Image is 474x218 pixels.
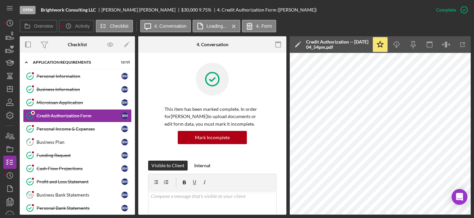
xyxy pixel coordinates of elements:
label: Activity [75,23,90,29]
a: Profit and Loss StatementRM [23,175,132,188]
button: 4. Form [242,20,276,32]
div: Personal Information [37,74,121,79]
a: 10Business Bank StatementsRM [23,188,132,202]
div: [PERSON_NAME] [PERSON_NAME] [101,7,181,13]
a: Personal InformationRM [23,70,132,83]
button: Internal [191,161,214,171]
a: Microloan ApplicationRM [23,96,132,109]
div: R M [121,112,128,119]
div: 4. Credit Authorization Form ([PERSON_NAME]) [217,7,317,13]
a: 6Business PlanRM [23,136,132,149]
button: Complete [430,3,471,16]
div: Open [20,6,36,14]
div: Personal Bank Statements [37,205,121,211]
div: Cash Flow Projections [37,166,121,171]
label: 4. Conversation [154,23,187,29]
div: Credit Authorization Form [37,113,121,118]
a: Funding RequestRM [23,149,132,162]
label: Overview [34,23,53,29]
tspan: 6 [29,140,31,144]
div: R M [121,126,128,132]
button: Loading... [193,20,241,32]
text: PT [8,213,12,217]
label: 4. Form [256,23,272,29]
button: Visible to Client [148,161,188,171]
div: Business Bank Statements [37,192,121,198]
div: R M [121,192,128,198]
div: R M [121,86,128,93]
b: Brightwork Consulting LLC [41,7,96,13]
div: Business Information [37,87,121,92]
div: Business Plan [37,140,121,145]
div: Profit and Loss Statement [37,179,121,184]
div: Funding Request [37,153,121,158]
button: 4. Conversation [140,20,191,32]
div: R M [121,152,128,159]
div: R M [121,205,128,211]
button: Mark Incomplete [178,131,247,144]
div: Microloan Application [37,100,121,105]
button: Checklist [96,20,133,32]
div: Internal [194,161,210,171]
div: R M [121,178,128,185]
label: Checklist [110,23,129,29]
a: Personal Bank StatementsRM [23,202,132,215]
button: Activity [59,20,94,32]
div: Complete [436,3,456,16]
div: Visible to Client [151,161,184,171]
div: APPLICATION REQUIREMENTS [33,60,114,64]
div: R M [121,73,128,79]
span: $30,000 [181,7,198,13]
p: This item has been marked complete. In order for [PERSON_NAME] to upload documents or edit form d... [165,106,260,128]
button: Overview [20,20,57,32]
div: Checklist [68,42,87,47]
a: Cash Flow ProjectionsRM [23,162,132,175]
div: R M [121,99,128,106]
div: 4. Conversation [197,42,228,47]
div: R M [121,139,128,145]
div: Open Intercom Messenger [452,189,467,205]
a: Personal Income & ExpensesRM [23,122,132,136]
div: 9.75 % [199,7,211,13]
label: Loading... [207,23,227,29]
div: Personal Income & Expenses [37,126,121,132]
div: Credit Authorization -- [DATE] 04_54pm.pdf [306,39,369,50]
a: Business InformationRM [23,83,132,96]
tspan: 10 [28,193,32,197]
div: R M [121,165,128,172]
a: Credit Authorization FormRM [23,109,132,122]
div: 12 / 15 [118,60,130,64]
div: Mark Incomplete [195,131,230,144]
